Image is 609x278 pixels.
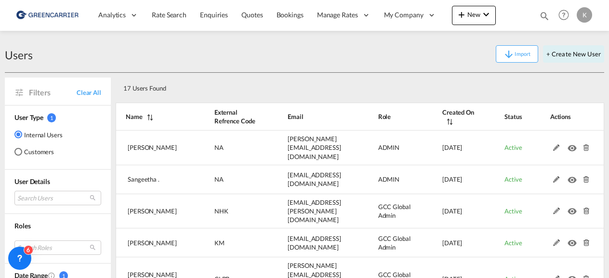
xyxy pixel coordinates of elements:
td: KM [190,228,264,257]
span: GCC Global Admin [378,203,410,219]
th: Status [480,103,526,131]
span: Bookings [277,11,304,19]
div: K [577,7,592,23]
md-radio-button: Internal Users [14,130,63,139]
md-icon: icon-arrow-down [503,49,515,60]
span: Filters [29,87,77,98]
button: icon-arrow-downImport [496,45,538,63]
td: GCC Global Admin [354,228,418,257]
button: + Create New User [543,45,604,63]
td: Klara Møller [116,228,190,257]
span: [EMAIL_ADDRESS][DOMAIN_NAME] [288,171,341,187]
md-icon: icon-chevron-down [480,9,492,20]
span: ADMIN [378,144,400,151]
td: Natacha Honoré Knutzen [116,194,190,229]
td: GCC Global Admin [354,194,418,229]
span: Active [504,175,522,183]
span: [PERSON_NAME] [128,239,177,247]
span: Enquiries [200,11,228,19]
span: Analytics [98,10,126,20]
span: 1 [47,113,56,122]
button: icon-plus 400-fgNewicon-chevron-down [452,6,496,25]
span: [PERSON_NAME][EMAIL_ADDRESS][DOMAIN_NAME] [288,135,341,160]
span: [DATE] [442,175,462,183]
span: [DATE] [442,144,462,151]
div: Users [5,47,33,63]
span: [PERSON_NAME] [128,144,177,151]
td: Sangeetha . [116,165,190,194]
td: 2025-01-13 [418,165,480,194]
img: b0b18ec08afe11efb1d4932555f5f09d.png [14,4,79,26]
span: [EMAIL_ADDRESS][DOMAIN_NAME] [288,235,341,251]
td: damo daran [116,131,190,165]
th: Email [264,103,354,131]
td: ADMIN [354,131,418,165]
span: [DATE] [442,239,462,247]
span: Active [504,239,522,247]
td: natacha.honore.knutzen@greencarrier.com [264,194,354,229]
md-radio-button: Customers [14,147,63,157]
td: damodaran.g@freightify.com [264,131,354,165]
span: Active [504,144,522,151]
span: Sangeetha . [128,175,159,183]
td: klara.moller@greencarrier.com [264,228,354,257]
span: NHK [214,207,228,215]
span: Rate Search [152,11,186,19]
span: [EMAIL_ADDRESS][PERSON_NAME][DOMAIN_NAME] [288,199,341,224]
md-icon: icon-plus 400-fg [456,9,467,20]
div: icon-magnify [539,11,550,25]
span: Manage Rates [317,10,358,20]
span: NA [214,175,224,183]
span: User Type [14,113,43,121]
td: 2024-12-13 [418,194,480,229]
md-icon: icon-eye [568,174,580,181]
span: [PERSON_NAME] [128,207,177,215]
th: Actions [526,103,604,131]
span: Help [556,7,572,23]
span: ADMIN [378,175,400,183]
md-icon: icon-eye [568,237,580,244]
span: My Company [384,10,424,20]
td: sangeetha.r@freightify.com [264,165,354,194]
md-icon: icon-eye [568,142,580,149]
td: 2024-12-13 [418,228,480,257]
td: ADMIN [354,165,418,194]
span: Active [504,207,522,215]
div: Help [556,7,577,24]
span: Quotes [241,11,263,19]
span: KM [214,239,225,247]
td: NA [190,165,264,194]
td: NA [190,131,264,165]
span: User Details [14,177,50,185]
span: New [456,11,492,18]
span: Clear All [77,88,101,97]
span: Roles [14,222,31,230]
md-icon: icon-eye [568,205,580,212]
th: Created On [418,103,480,131]
div: 17 Users Found [119,77,552,96]
td: 2025-01-14 [418,131,480,165]
span: [DATE] [442,207,462,215]
th: Role [354,103,418,131]
span: GCC Global Admin [378,235,410,251]
td: NHK [190,194,264,229]
th: Name [116,103,190,131]
md-icon: icon-magnify [539,11,550,21]
span: NA [214,144,224,151]
th: External Refrence Code [190,103,264,131]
